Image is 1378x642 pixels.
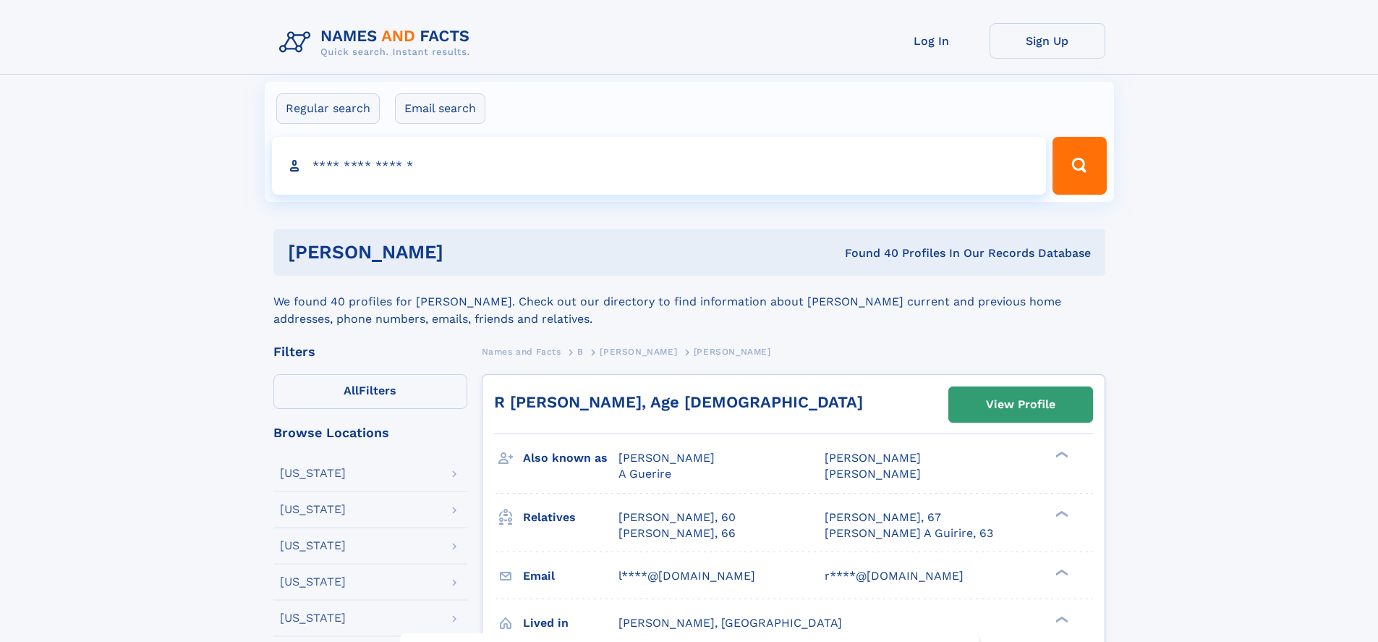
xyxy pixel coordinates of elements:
a: [PERSON_NAME] A Guirire, 63 [825,525,993,541]
div: [US_STATE] [280,612,346,624]
a: Sign Up [990,23,1105,59]
a: [PERSON_NAME], 67 [825,510,941,525]
div: Filters [273,345,467,358]
span: [PERSON_NAME] [825,451,921,465]
a: R [PERSON_NAME], Age [DEMOGRAPHIC_DATA] [494,393,863,411]
img: Logo Names and Facts [273,23,482,62]
a: [PERSON_NAME], 66 [618,525,736,541]
div: We found 40 profiles for [PERSON_NAME]. Check out our directory to find information about [PERSON... [273,276,1105,328]
a: [PERSON_NAME] [600,342,677,360]
span: A Guerire [618,467,671,481]
a: B [577,342,584,360]
div: ❯ [1052,614,1069,624]
a: Names and Facts [482,342,561,360]
label: Regular search [276,93,380,124]
span: [PERSON_NAME] [825,467,921,481]
h3: Also known as [523,446,618,470]
span: [PERSON_NAME] [600,347,677,357]
input: search input [272,137,1047,195]
button: Search Button [1052,137,1106,195]
h3: Lived in [523,611,618,635]
div: [US_STATE] [280,540,346,552]
div: ❯ [1052,509,1069,518]
h1: [PERSON_NAME] [288,243,645,261]
a: Log In [874,23,990,59]
span: B [577,347,584,357]
div: ❯ [1052,567,1069,577]
div: [US_STATE] [280,468,346,479]
h3: Relatives [523,505,618,530]
div: Found 40 Profiles In Our Records Database [644,245,1091,261]
h3: Email [523,564,618,588]
span: All [344,384,359,397]
div: [US_STATE] [280,576,346,588]
label: Email search [395,93,485,124]
label: Filters [273,374,467,409]
a: View Profile [949,387,1092,422]
div: Browse Locations [273,426,467,439]
div: View Profile [986,388,1055,421]
div: [US_STATE] [280,504,346,515]
span: [PERSON_NAME] [618,451,715,465]
span: [PERSON_NAME] [694,347,771,357]
a: [PERSON_NAME], 60 [618,510,736,525]
div: ❯ [1052,450,1069,460]
span: [PERSON_NAME], [GEOGRAPHIC_DATA] [618,616,842,630]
